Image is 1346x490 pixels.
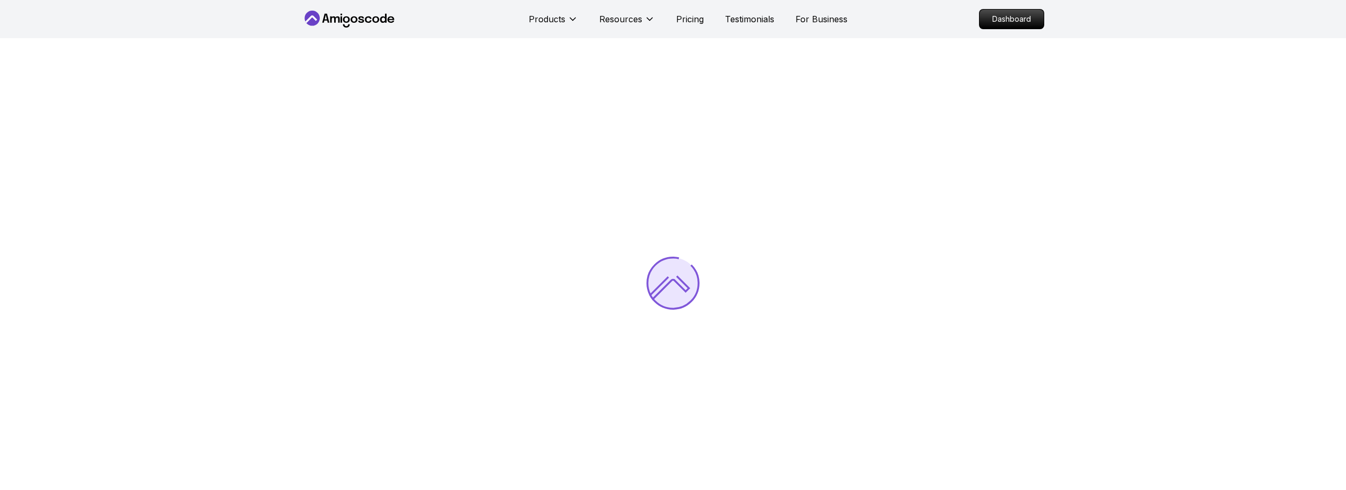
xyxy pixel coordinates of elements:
button: Products [529,13,578,34]
p: Resources [599,13,642,25]
a: Pricing [676,13,704,25]
button: Resources [599,13,655,34]
a: Testimonials [725,13,774,25]
a: Dashboard [979,9,1044,29]
p: Products [529,13,565,25]
p: Dashboard [980,10,1044,29]
a: For Business [796,13,847,25]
